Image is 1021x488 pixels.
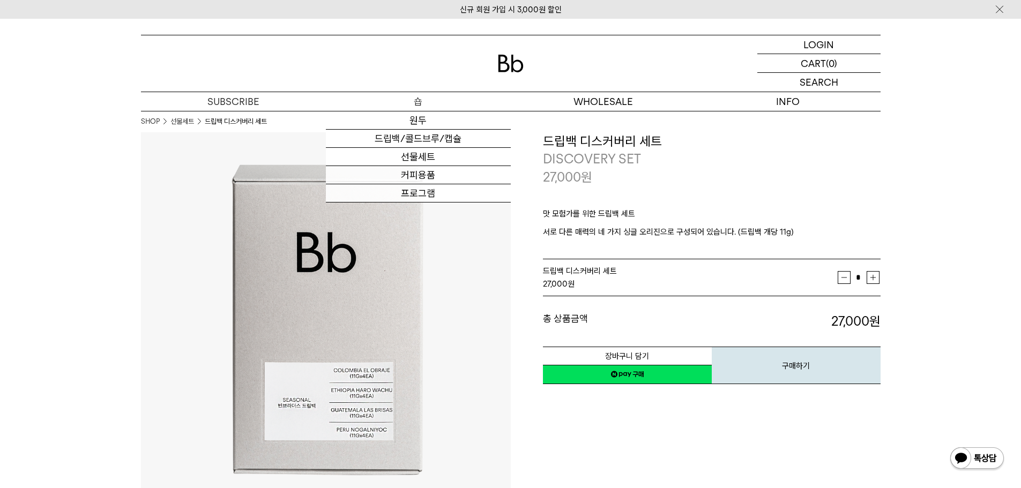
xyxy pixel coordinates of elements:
[326,92,511,111] a: 숍
[141,116,160,127] a: SHOP
[757,35,881,54] a: LOGIN
[498,55,524,72] img: 로고
[543,347,712,365] button: 장바구니 담기
[543,226,881,238] p: 서로 다른 매력의 네 가지 싱글 오리진으로 구성되어 있습니다. (드립백 개당 11g)
[326,130,511,148] a: 드립백/콜드브루/캡슐
[326,166,511,184] a: 커피용품
[712,347,881,384] button: 구매하기
[543,168,592,186] p: 27,000
[511,92,696,111] p: WHOLESALE
[543,207,881,226] p: 맛 모험가를 위한 드립백 세트
[460,5,562,14] a: 신규 회원 가입 시 3,000원 할인
[543,312,712,331] dt: 총 상품금액
[543,365,712,384] a: 새창
[949,446,1005,472] img: 카카오톡 채널 1:1 채팅 버튼
[543,150,881,168] p: DISCOVERY SET
[803,35,834,54] p: LOGIN
[543,132,881,151] h3: 드립백 디스커버리 세트
[543,279,568,289] strong: 27,000
[141,92,326,111] a: SUBSCRIBE
[826,54,837,72] p: (0)
[869,313,881,329] b: 원
[205,116,267,127] li: 드립백 디스커버리 세트
[543,266,617,276] span: 드립백 디스커버리 세트
[326,148,511,166] a: 선물세트
[170,116,194,127] a: 선물세트
[696,92,881,111] p: INFO
[867,271,880,284] button: 증가
[543,277,838,290] div: 원
[326,184,511,202] a: 프로그램
[757,54,881,73] a: CART (0)
[581,169,592,185] span: 원
[831,313,881,329] strong: 27,000
[326,111,511,130] a: 원두
[801,54,826,72] p: CART
[838,271,851,284] button: 감소
[800,73,838,92] p: SEARCH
